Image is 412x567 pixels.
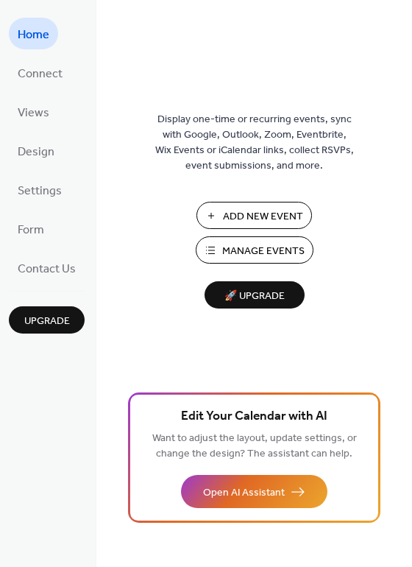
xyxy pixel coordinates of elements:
[223,209,303,225] span: Add New Event
[222,244,305,259] span: Manage Events
[9,252,85,283] a: Contact Us
[205,281,305,309] button: 🚀 Upgrade
[9,174,71,205] a: Settings
[9,57,71,88] a: Connect
[9,18,58,49] a: Home
[18,63,63,85] span: Connect
[152,429,357,464] span: Want to adjust the layout, update settings, or change the design? The assistant can help.
[9,96,58,127] a: Views
[9,135,63,166] a: Design
[213,286,296,306] span: 🚀 Upgrade
[18,180,62,202] span: Settings
[18,219,44,242] span: Form
[9,213,53,244] a: Form
[18,102,49,124] span: Views
[196,236,313,264] button: Manage Events
[18,24,49,46] span: Home
[9,306,85,334] button: Upgrade
[203,485,285,501] span: Open AI Assistant
[18,141,54,163] span: Design
[181,406,327,427] span: Edit Your Calendar with AI
[155,112,354,174] span: Display one-time or recurring events, sync with Google, Outlook, Zoom, Eventbrite, Wix Events or ...
[24,314,70,329] span: Upgrade
[18,258,76,281] span: Contact Us
[181,475,327,508] button: Open AI Assistant
[196,202,312,229] button: Add New Event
